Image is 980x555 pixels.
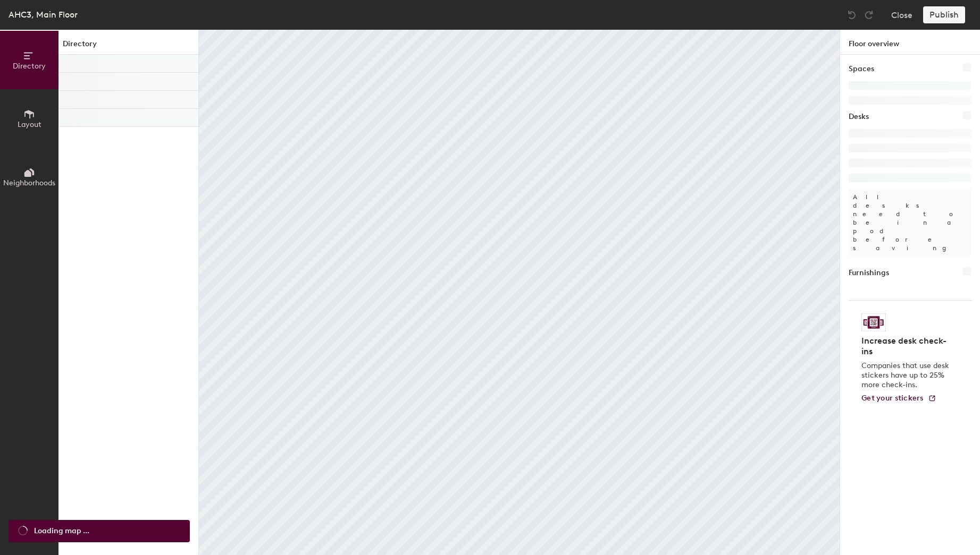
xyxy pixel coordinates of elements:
img: Undo [847,10,857,20]
span: Layout [18,120,41,129]
img: Redo [864,10,874,20]
a: Get your stickers [861,394,936,403]
img: Sticker logo [861,313,886,331]
span: Loading map ... [34,525,89,537]
p: Companies that use desk stickers have up to 25% more check-ins. [861,361,952,390]
div: AHC3, Main Floor [9,8,78,21]
h1: Spaces [849,63,874,75]
span: Neighborhoods [3,178,55,187]
h4: Increase desk check-ins [861,336,952,357]
h1: Floor overview [840,30,980,55]
p: All desks need to be in a pod before saving [849,189,971,257]
span: Directory [13,62,46,71]
h1: Directory [58,38,198,55]
button: Close [891,6,912,23]
h1: Desks [849,111,869,123]
span: Get your stickers [861,394,924,403]
h1: Furnishings [849,267,889,279]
